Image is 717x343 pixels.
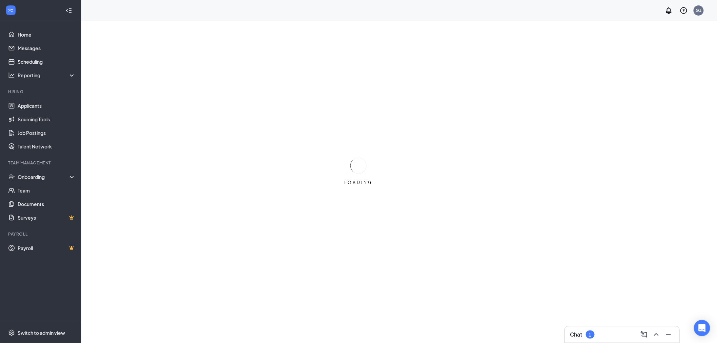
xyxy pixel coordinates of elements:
svg: Collapse [65,7,72,14]
a: Job Postings [18,126,76,140]
h3: Chat [570,331,582,338]
a: Applicants [18,99,76,113]
a: SurveysCrown [18,211,76,224]
div: Reporting [18,72,76,79]
svg: Analysis [8,72,15,79]
div: 1 [589,332,592,338]
svg: ChevronUp [652,330,660,339]
div: Switch to admin view [18,329,65,336]
svg: UserCheck [8,174,15,180]
div: Payroll [8,231,74,237]
div: Hiring [8,89,74,95]
a: Scheduling [18,55,76,68]
a: Home [18,28,76,41]
a: Sourcing Tools [18,113,76,126]
button: Minimize [663,329,674,340]
button: ComposeMessage [639,329,650,340]
div: Team Management [8,160,74,166]
svg: Minimize [664,330,673,339]
a: Team [18,184,76,197]
svg: Settings [8,329,15,336]
svg: QuestionInfo [680,6,688,15]
svg: ComposeMessage [640,330,648,339]
div: LOADING [342,180,375,185]
a: PayrollCrown [18,241,76,255]
div: G1 [696,7,702,13]
svg: Notifications [665,6,673,15]
svg: WorkstreamLogo [7,7,14,14]
a: Messages [18,41,76,55]
div: Open Intercom Messenger [694,320,710,336]
a: Documents [18,197,76,211]
button: ChevronUp [651,329,662,340]
a: Talent Network [18,140,76,153]
div: Onboarding [18,174,70,180]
